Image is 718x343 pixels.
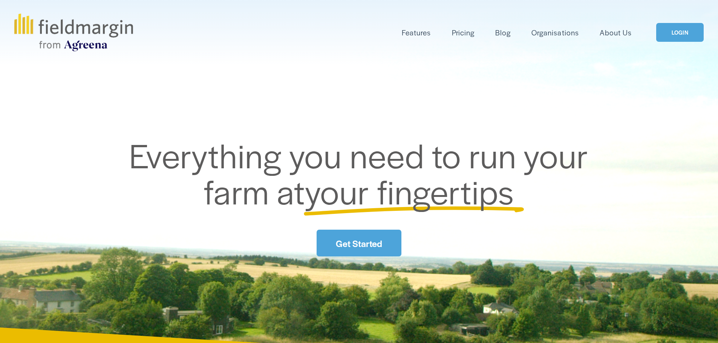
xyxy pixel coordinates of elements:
[531,26,579,39] a: Organisations
[129,131,596,214] span: Everything you need to run your farm at
[402,27,431,38] span: Features
[402,26,431,39] a: folder dropdown
[656,23,704,42] a: LOGIN
[317,230,401,256] a: Get Started
[495,26,511,39] a: Blog
[305,167,514,214] span: your fingertips
[452,26,475,39] a: Pricing
[600,26,632,39] a: About Us
[14,14,133,51] img: fieldmargin.com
